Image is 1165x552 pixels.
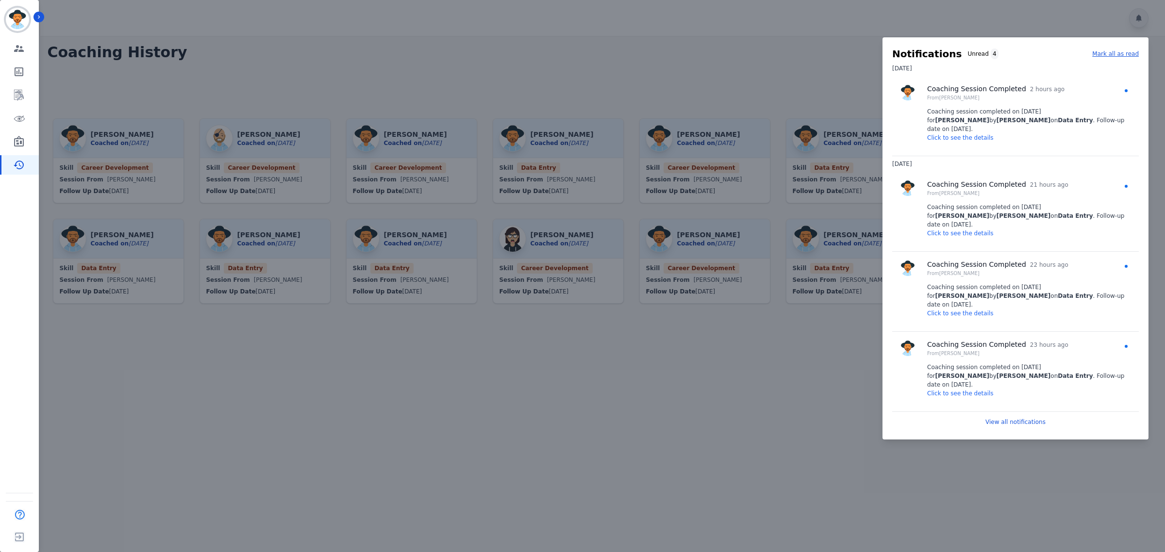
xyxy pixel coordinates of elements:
[927,340,1026,350] p: Coaching Session Completed
[967,49,988,58] p: Unread
[1092,49,1139,58] p: Mark all as read
[985,418,1046,426] p: View all notifications
[927,310,994,317] a: Click to see the details
[997,292,1051,299] strong: [PERSON_NAME]
[1030,341,1068,349] p: 23 hours ago
[927,363,1131,389] p: Coaching session completed on [DATE] for by on . Follow-up date on [DATE].
[927,203,1131,229] p: Coaching session completed on [DATE] for by on . Follow-up date on [DATE].
[1030,260,1068,269] p: 22 hours ago
[935,212,990,219] strong: [PERSON_NAME]
[6,8,29,31] img: Bordered avatar
[892,61,1139,76] h3: [DATE]
[927,390,994,397] a: Click to see the details
[935,373,990,379] strong: [PERSON_NAME]
[927,84,1026,94] p: Coaching Session Completed
[927,230,994,237] a: Click to see the details
[927,134,994,141] a: Click to see the details
[991,49,999,59] div: 4
[892,156,1139,172] h3: [DATE]
[927,107,1131,133] p: Coaching session completed on [DATE] for by on . Follow-up date on [DATE].
[997,373,1051,379] strong: [PERSON_NAME]
[927,190,1068,197] p: From [PERSON_NAME]
[927,283,1131,309] p: Coaching session completed on [DATE] for by on . Follow-up date on [DATE].
[997,212,1051,219] strong: [PERSON_NAME]
[1058,292,1093,299] strong: Data Entry
[1058,212,1093,219] strong: Data Entry
[1030,85,1065,94] p: 2 hours ago
[927,260,1026,270] p: Coaching Session Completed
[935,117,990,124] strong: [PERSON_NAME]
[927,179,1026,190] p: Coaching Session Completed
[1030,180,1068,189] p: 21 hours ago
[1058,117,1093,124] strong: Data Entry
[997,117,1051,124] strong: [PERSON_NAME]
[900,260,915,276] img: Rounded avatar
[900,180,915,196] img: Rounded avatar
[927,94,1065,101] p: From [PERSON_NAME]
[900,85,915,100] img: Rounded avatar
[900,341,915,356] img: Rounded avatar
[927,270,1068,277] p: From [PERSON_NAME]
[927,350,1068,357] p: From [PERSON_NAME]
[935,292,990,299] strong: [PERSON_NAME]
[892,47,962,61] h2: Notifications
[1058,373,1093,379] strong: Data Entry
